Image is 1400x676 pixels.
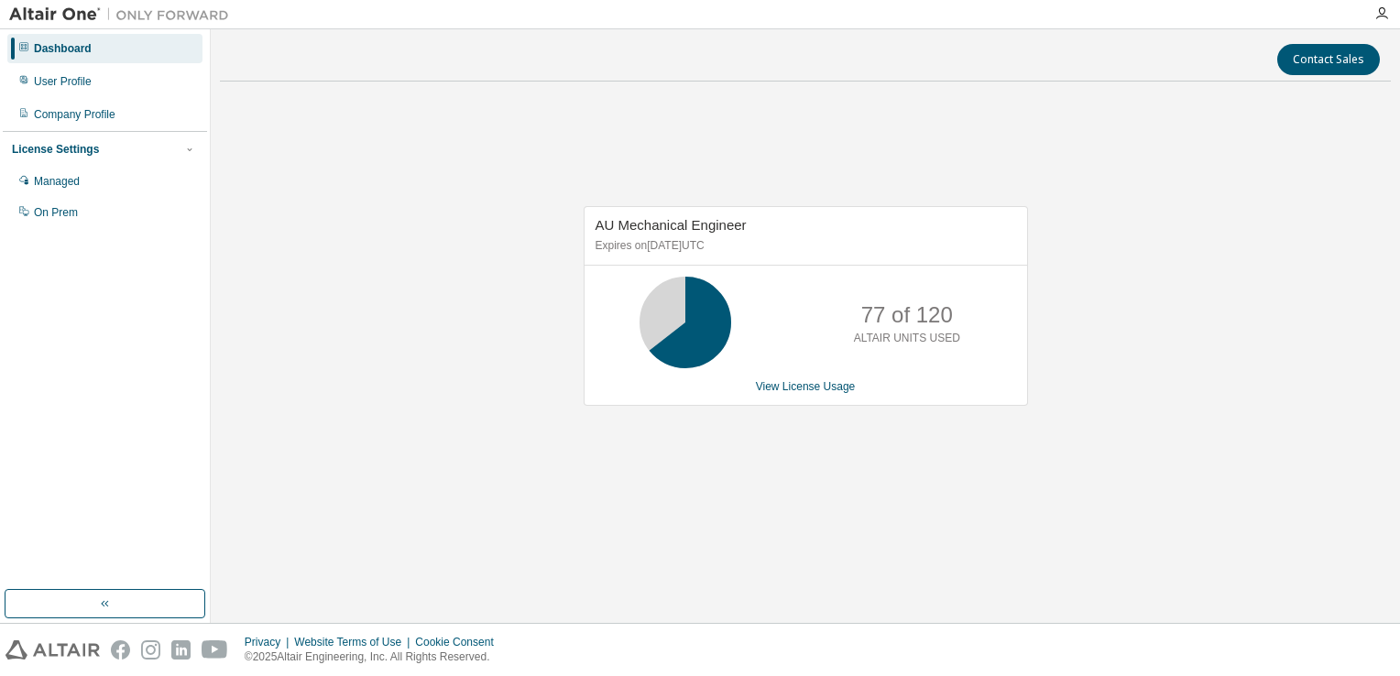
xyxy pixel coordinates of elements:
[756,380,856,393] a: View License Usage
[596,217,747,233] span: AU Mechanical Engineer
[202,640,228,660] img: youtube.svg
[34,74,92,89] div: User Profile
[294,635,415,649] div: Website Terms of Use
[34,41,92,56] div: Dashboard
[245,649,505,665] p: © 2025 Altair Engineering, Inc. All Rights Reserved.
[111,640,130,660] img: facebook.svg
[9,5,238,24] img: Altair One
[596,238,1012,254] p: Expires on [DATE] UTC
[1277,44,1380,75] button: Contact Sales
[141,640,160,660] img: instagram.svg
[12,142,99,157] div: License Settings
[861,300,953,331] p: 77 of 120
[5,640,100,660] img: altair_logo.svg
[854,331,960,346] p: ALTAIR UNITS USED
[34,107,115,122] div: Company Profile
[415,635,504,649] div: Cookie Consent
[245,635,294,649] div: Privacy
[34,174,80,189] div: Managed
[171,640,191,660] img: linkedin.svg
[34,205,78,220] div: On Prem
